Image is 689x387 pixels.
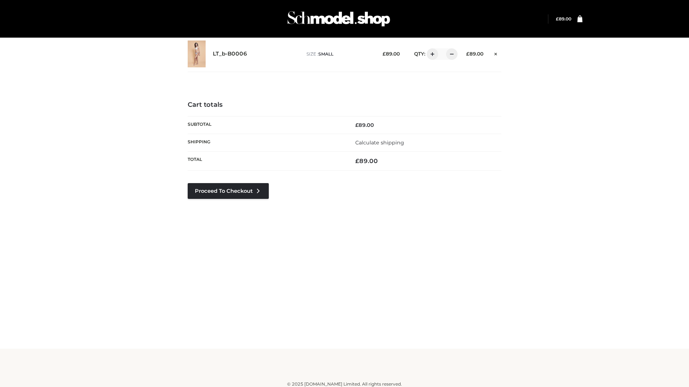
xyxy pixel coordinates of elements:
span: £ [355,157,359,164]
bdi: 89.00 [383,51,400,57]
span: £ [383,51,386,57]
a: LT_b-B0006 [213,51,247,57]
th: Subtotal [188,116,344,134]
th: Total [188,152,344,171]
span: SMALL [318,51,333,57]
a: Remove this item [491,48,501,58]
img: Schmodel Admin 964 [285,5,393,33]
span: £ [556,16,559,21]
bdi: 89.00 [355,157,378,164]
bdi: 89.00 [466,51,483,57]
bdi: 89.00 [556,16,571,21]
a: Calculate shipping [355,139,404,146]
a: £89.00 [556,16,571,21]
span: £ [355,122,358,128]
a: Proceed to Checkout [188,183,269,199]
th: Shipping [188,134,344,151]
p: size : [306,51,371,57]
div: QTY: [407,48,455,60]
bdi: 89.00 [355,122,374,128]
h4: Cart totals [188,101,501,109]
span: £ [466,51,469,57]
